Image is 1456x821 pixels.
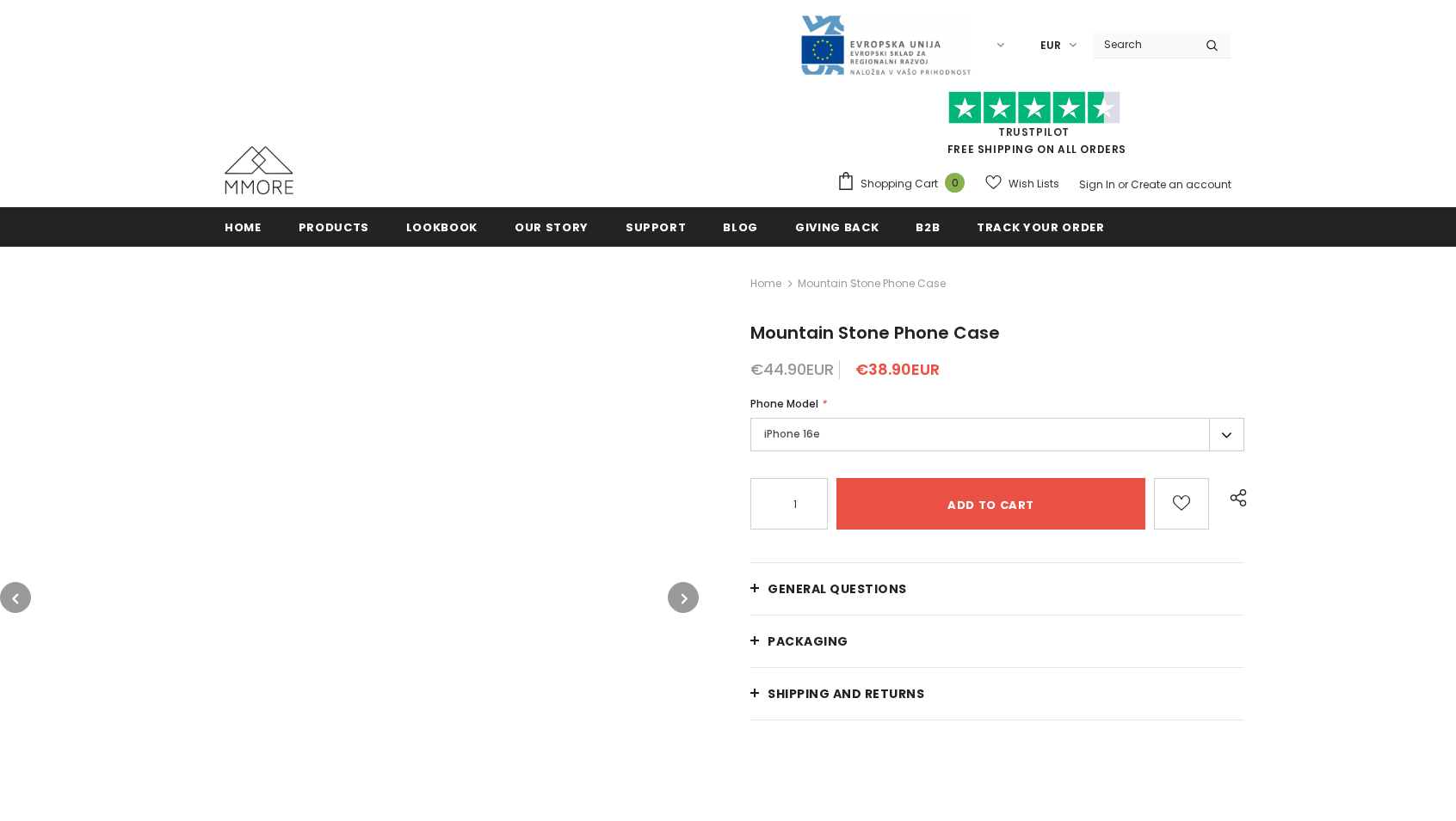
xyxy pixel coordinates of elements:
a: Home [750,273,781,294]
span: Shopping Cart [861,175,938,193]
span: Home [225,219,262,236]
a: Create an account [1131,177,1231,192]
span: Phone Model [750,396,818,411]
span: Mountain Stone Phone Case [798,273,946,294]
span: Blog [723,219,758,236]
span: €38.90EUR [855,358,940,380]
a: Track your order [977,207,1104,246]
a: Home [225,207,262,246]
a: Blog [723,207,758,246]
span: 0 [945,173,965,193]
span: PACKAGING [768,633,848,650]
span: General Questions [768,580,907,597]
span: €44.90EUR [750,358,834,380]
span: Shipping and returns [768,685,924,702]
a: Wish Lists [985,168,1059,199]
input: Search Site [1094,32,1193,57]
a: support [626,207,687,246]
span: FREE SHIPPING ON ALL ORDERS [836,99,1231,156]
a: Trustpilot [998,125,1070,139]
span: support [626,219,687,236]
span: EUR [1040,37,1061,54]
span: Products [299,219,369,236]
a: B2B [916,207,940,246]
img: Trust Pilot Stars [948,91,1120,125]
a: Javni Razpis [799,37,972,52]
a: PACKAGING [750,616,1244,667]
a: Products [299,207,369,246]
span: or [1118,177,1128,192]
span: B2B [916,219,940,236]
a: Sign In [1079,177,1115,192]
span: Track your order [977,219,1104,236]
span: Mountain Stone Phone Case [750,321,1000,345]
a: Shipping and returns [750,668,1244,720]
span: Lookbook [406,219,478,236]
img: MMORE Cases [225,146,293,194]
a: Our Story [515,207,589,246]
a: Shopping Cart 0 [836,171,973,197]
span: Giving back [795,219,879,236]
span: Wish Lists [1009,175,1059,193]
a: General Questions [750,563,1244,615]
a: Lookbook [406,207,478,246]
label: iPhone 16e [750,418,1244,451]
img: Javni Razpis [799,14,972,77]
span: Our Story [515,219,589,236]
a: Giving back [795,207,879,246]
input: Add to cart [836,478,1145,530]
